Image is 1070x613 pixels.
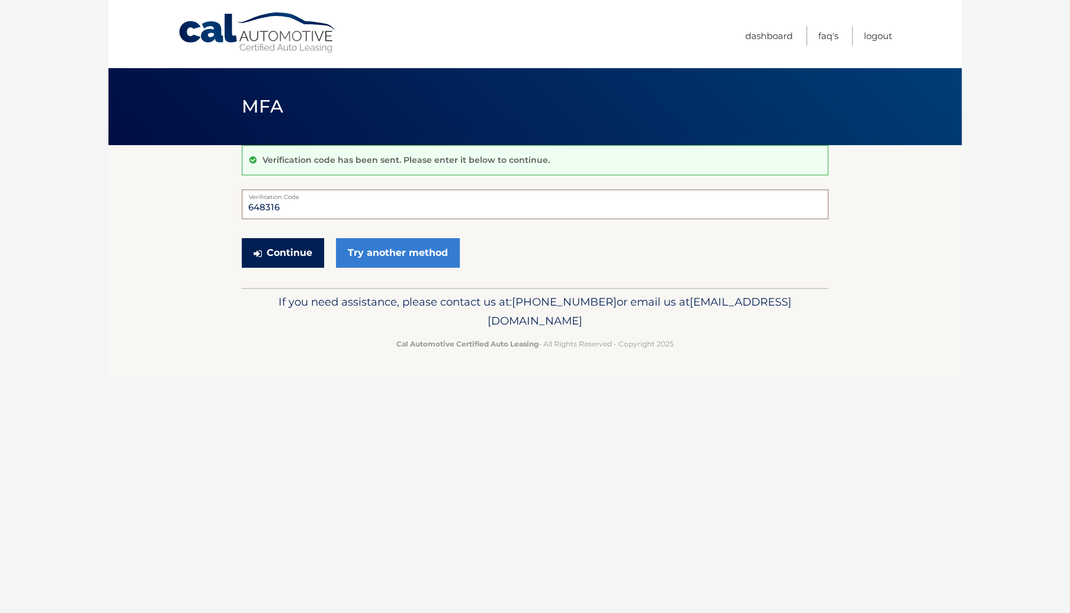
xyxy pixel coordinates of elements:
strong: Cal Automotive Certified Auto Leasing [396,339,539,348]
span: [PHONE_NUMBER] [512,295,617,309]
p: If you need assistance, please contact us at: or email us at [249,293,821,330]
a: Dashboard [745,26,793,46]
a: Cal Automotive [178,12,338,54]
span: [EMAIL_ADDRESS][DOMAIN_NAME] [488,295,792,328]
a: Logout [864,26,892,46]
p: Verification code has been sent. Please enter it below to continue. [262,155,550,165]
p: - All Rights Reserved - Copyright 2025 [249,338,821,350]
button: Continue [242,238,324,268]
a: Try another method [336,238,460,268]
input: Verification Code [242,190,828,219]
a: FAQ's [818,26,838,46]
span: MFA [242,95,283,117]
label: Verification Code [242,190,828,199]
